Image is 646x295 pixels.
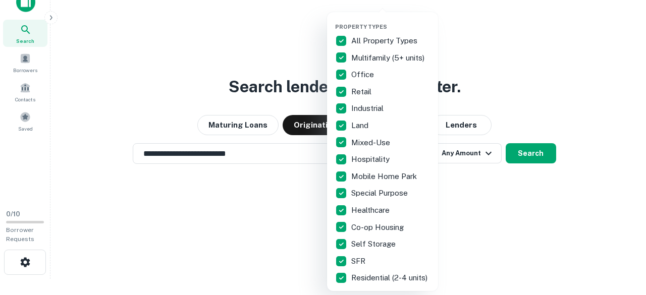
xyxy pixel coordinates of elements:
p: Mobile Home Park [351,170,419,183]
p: SFR [351,255,367,267]
p: All Property Types [351,35,419,47]
p: Healthcare [351,204,392,216]
p: Hospitality [351,153,392,165]
p: Self Storage [351,238,398,250]
p: Co-op Housing [351,221,406,233]
p: Residential (2-4 units) [351,272,429,284]
iframe: Chat Widget [596,214,646,263]
p: Retail [351,86,373,98]
span: Property Types [335,24,387,30]
p: Special Purpose [351,187,410,199]
p: Industrial [351,102,386,114]
p: Office [351,69,376,81]
p: Multifamily (5+ units) [351,52,426,64]
p: Mixed-Use [351,137,392,149]
p: Land [351,120,370,132]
